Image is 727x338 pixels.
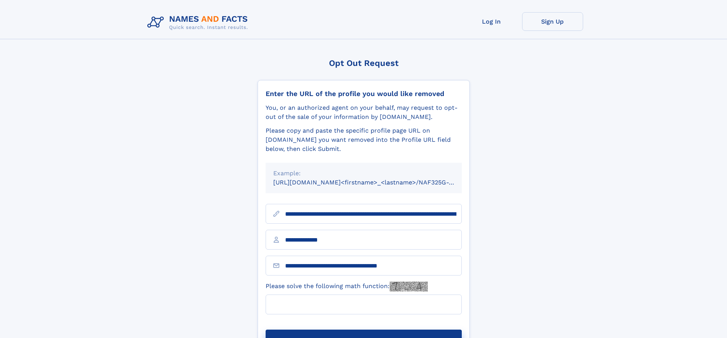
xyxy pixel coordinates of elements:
[266,103,462,122] div: You, or an authorized agent on your behalf, may request to opt-out of the sale of your informatio...
[266,126,462,154] div: Please copy and paste the specific profile page URL on [DOMAIN_NAME] you want removed into the Pr...
[273,179,476,186] small: [URL][DOMAIN_NAME]<firstname>_<lastname>/NAF325G-xxxxxxxx
[522,12,583,31] a: Sign Up
[258,58,470,68] div: Opt Out Request
[144,12,254,33] img: Logo Names and Facts
[266,282,428,292] label: Please solve the following math function:
[461,12,522,31] a: Log In
[266,90,462,98] div: Enter the URL of the profile you would like removed
[273,169,454,178] div: Example:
